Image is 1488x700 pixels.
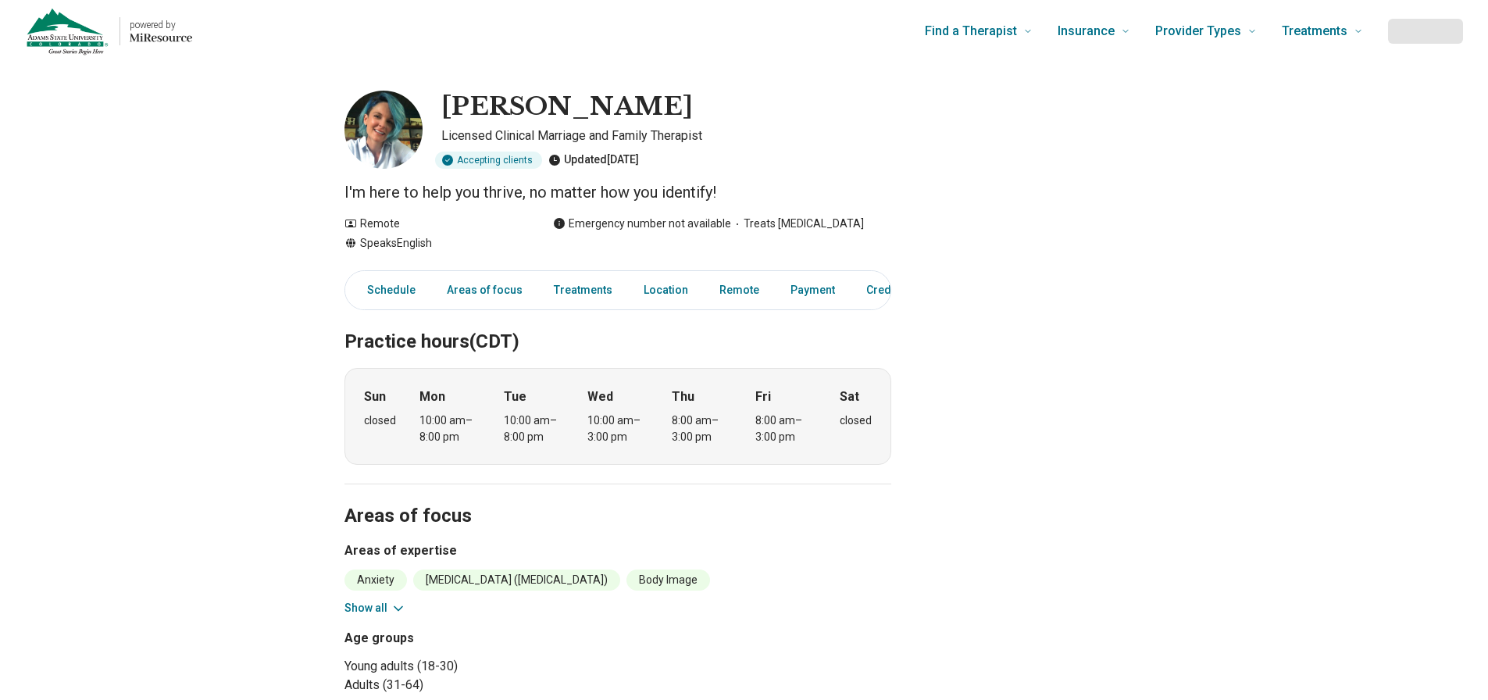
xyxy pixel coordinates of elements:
[348,274,425,306] a: Schedule
[344,235,522,252] div: Speaks English
[626,570,710,591] li: Body Image
[344,676,612,695] li: Adults (31-64)
[553,216,731,232] div: Emergency number not available
[710,274,769,306] a: Remote
[504,412,564,445] div: 10:00 am – 8:00 pm
[672,387,694,406] strong: Thu
[755,387,771,406] strong: Fri
[344,91,423,169] img: Jaclyn Conte, Licensed Clinical Marriage and Family Therapist
[781,274,844,306] a: Payment
[435,152,542,169] div: Accepting clients
[1282,20,1347,42] span: Treatments
[840,387,859,406] strong: Sat
[587,387,613,406] strong: Wed
[344,570,407,591] li: Anxiety
[544,274,622,306] a: Treatments
[437,274,532,306] a: Areas of focus
[344,368,891,465] div: When does the program meet?
[344,657,612,676] li: Young adults (18-30)
[344,541,891,560] h3: Areas of expertise
[548,152,639,169] div: Updated [DATE]
[364,412,396,429] div: closed
[419,387,445,406] strong: Mon
[419,412,480,445] div: 10:00 am – 8:00 pm
[344,466,891,530] h2: Areas of focus
[840,412,872,429] div: closed
[634,274,698,306] a: Location
[344,600,406,616] button: Show all
[25,6,192,56] a: Home page
[587,412,648,445] div: 10:00 am – 3:00 pm
[857,274,935,306] a: Credentials
[925,20,1017,42] span: Find a Therapist
[1155,20,1241,42] span: Provider Types
[672,412,732,445] div: 8:00 am – 3:00 pm
[755,412,815,445] div: 8:00 am – 3:00 pm
[130,19,192,31] p: powered by
[1058,20,1115,42] span: Insurance
[344,181,891,203] p: I'm here to help you thrive, no matter how you identify!
[731,216,864,232] span: Treats [MEDICAL_DATA]
[344,291,891,355] h2: Practice hours (CDT)
[364,387,386,406] strong: Sun
[504,387,526,406] strong: Tue
[441,91,693,123] h1: [PERSON_NAME]
[344,629,612,648] h3: Age groups
[441,127,891,145] p: Licensed Clinical Marriage and Family Therapist
[344,216,522,232] div: Remote
[413,570,620,591] li: [MEDICAL_DATA] ([MEDICAL_DATA])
